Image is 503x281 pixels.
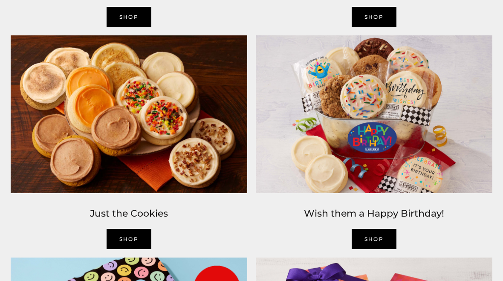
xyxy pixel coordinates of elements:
a: SHOP [107,229,152,249]
h2: Wish them a Happy Birthday! [256,206,492,221]
img: C.Krueger’s image [251,31,497,197]
iframe: Sign Up via Text for Offers [7,249,88,274]
a: SHOP [352,7,397,27]
a: SHOP [107,7,152,27]
img: C.Krueger’s image [6,31,251,197]
a: SHOP [352,229,397,249]
h2: Just the Cookies [11,206,247,221]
